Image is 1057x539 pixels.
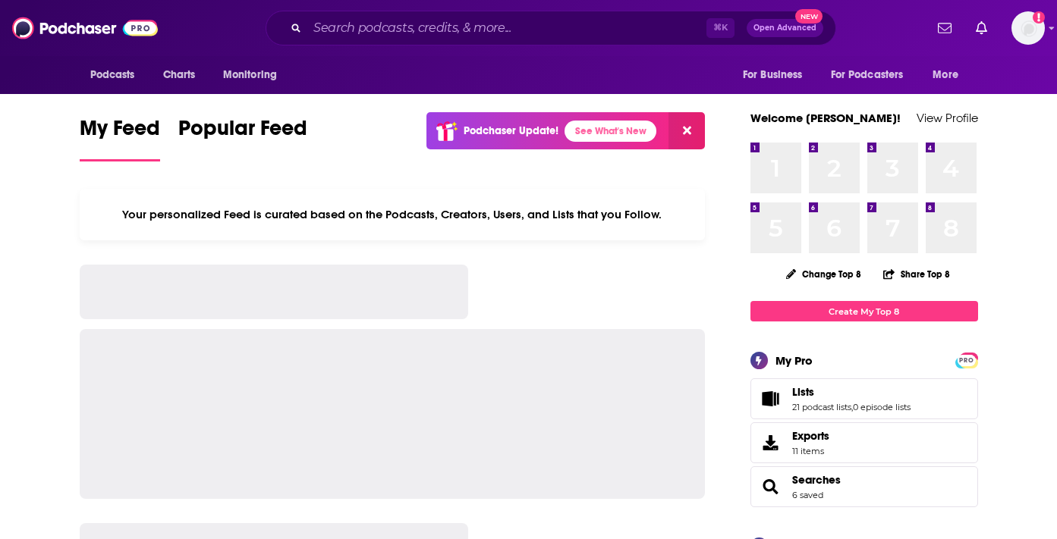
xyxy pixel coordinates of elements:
[153,61,205,89] a: Charts
[80,115,160,161] a: My Feed
[792,490,823,500] a: 6 saved
[917,111,978,125] a: View Profile
[750,378,978,419] span: Lists
[792,473,841,487] a: Searches
[795,9,823,24] span: New
[853,402,911,412] a: 0 episode lists
[933,64,958,86] span: More
[792,385,814,399] span: Lists
[178,115,307,150] span: Popular Feed
[750,301,978,321] a: Create My Top 8
[851,402,853,412] span: ,
[732,61,822,89] button: open menu
[80,115,160,150] span: My Feed
[747,19,823,37] button: Open AdvancedNew
[706,18,735,38] span: ⌘ K
[775,353,813,368] div: My Pro
[970,15,993,41] a: Show notifications dropdown
[307,16,706,40] input: Search podcasts, credits, & more...
[1011,11,1045,45] img: User Profile
[777,265,871,284] button: Change Top 8
[958,355,976,366] span: PRO
[266,11,836,45] div: Search podcasts, credits, & more...
[743,64,803,86] span: For Business
[792,402,851,412] a: 21 podcast lists
[464,124,558,137] p: Podchaser Update!
[756,476,786,497] a: Searches
[178,115,307,161] a: Popular Feed
[12,14,158,42] img: Podchaser - Follow, Share and Rate Podcasts
[753,24,816,32] span: Open Advanced
[792,446,829,456] span: 11 items
[922,61,977,89] button: open menu
[750,111,901,125] a: Welcome [PERSON_NAME]!
[792,429,829,443] span: Exports
[80,61,155,89] button: open menu
[212,61,297,89] button: open menu
[831,64,904,86] span: For Podcasters
[1033,11,1045,24] svg: Add a profile image
[163,64,196,86] span: Charts
[223,64,277,86] span: Monitoring
[958,354,976,365] a: PRO
[1011,11,1045,45] button: Show profile menu
[756,432,786,453] span: Exports
[821,61,926,89] button: open menu
[750,422,978,463] a: Exports
[750,466,978,507] span: Searches
[882,259,951,289] button: Share Top 8
[90,64,135,86] span: Podcasts
[932,15,958,41] a: Show notifications dropdown
[565,121,656,142] a: See What's New
[1011,11,1045,45] span: Logged in as megcassidy
[792,385,911,399] a: Lists
[756,388,786,409] a: Lists
[80,189,706,240] div: Your personalized Feed is curated based on the Podcasts, Creators, Users, and Lists that you Follow.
